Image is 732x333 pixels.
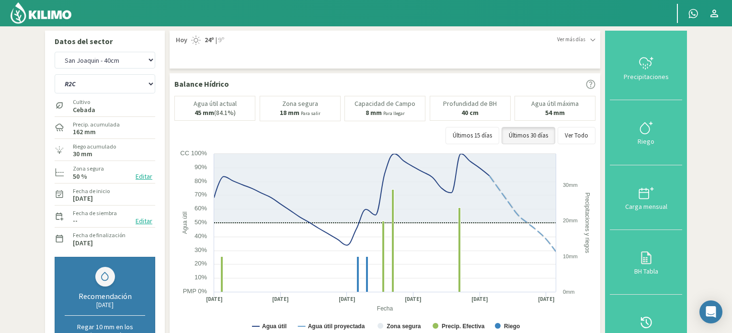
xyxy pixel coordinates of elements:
[443,100,497,107] p: Profundidad de BH
[377,305,393,312] text: Fecha
[538,296,555,303] text: [DATE]
[65,291,145,301] div: Recomendación
[73,240,93,246] label: [DATE]
[194,246,207,253] text: 30%
[355,100,415,107] p: Capacidad de Campo
[504,323,520,330] text: Riego
[610,165,682,230] button: Carga mensual
[442,323,485,330] text: Precip. Efectiva
[194,232,207,240] text: 40%
[610,35,682,100] button: Precipitaciones
[194,274,207,281] text: 10%
[194,205,207,212] text: 60%
[133,216,155,227] button: Editar
[272,296,289,303] text: [DATE]
[205,35,214,44] strong: 24º
[584,192,591,253] text: Precipitaciones y riegos
[73,120,120,129] label: Precip. acumulada
[194,100,237,107] p: Agua útil actual
[280,108,299,117] b: 18 mm
[73,218,78,224] label: --
[699,300,722,323] div: Open Intercom Messenger
[55,35,155,47] p: Datos del sector
[308,323,365,330] text: Agua útil proyectada
[73,151,92,157] label: 30 mm
[262,323,286,330] text: Agua útil
[301,110,320,116] small: Para salir
[194,191,207,198] text: 70%
[73,98,95,106] label: Cultivo
[558,127,595,144] button: Ver Todo
[73,231,126,240] label: Fecha de finalización
[217,35,224,45] span: 9º
[366,108,382,117] b: 8 mm
[282,100,318,107] p: Zona segura
[73,164,104,173] label: Zona segura
[194,177,207,184] text: 80%
[73,129,96,135] label: 162 mm
[383,110,405,116] small: Para llegar
[194,163,207,171] text: 90%
[182,211,188,234] text: Agua útil
[613,138,679,145] div: Riego
[531,100,579,107] p: Agua útil máxima
[563,289,574,295] text: 0mm
[563,218,578,223] text: 20mm
[405,296,422,303] text: [DATE]
[502,127,555,144] button: Últimos 30 días
[216,35,217,45] span: |
[133,171,155,182] button: Editar
[446,127,499,144] button: Últimos 15 días
[73,142,116,151] label: Riego acumulado
[194,260,207,267] text: 20%
[180,149,207,157] text: CC 100%
[557,35,585,44] span: Ver más días
[613,268,679,275] div: BH Tabla
[73,209,117,218] label: Fecha de siembra
[563,253,578,259] text: 10mm
[174,78,229,90] p: Balance Hídrico
[613,73,679,80] div: Precipitaciones
[10,1,72,24] img: Kilimo
[471,296,488,303] text: [DATE]
[339,296,355,303] text: [DATE]
[174,35,187,45] span: Hoy
[387,323,421,330] text: Zona segura
[183,287,207,295] text: PMP 0%
[461,108,479,117] b: 40 cm
[613,203,679,210] div: Carga mensual
[194,109,236,116] p: (84.1%)
[73,187,110,195] label: Fecha de inicio
[73,195,93,202] label: [DATE]
[194,218,207,226] text: 50%
[73,107,95,113] label: Cebada
[73,173,87,180] label: 50 %
[545,108,565,117] b: 54 mm
[206,296,223,303] text: [DATE]
[65,301,145,309] div: [DATE]
[194,108,214,117] b: 45 mm
[610,100,682,165] button: Riego
[610,230,682,295] button: BH Tabla
[563,182,578,188] text: 30mm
